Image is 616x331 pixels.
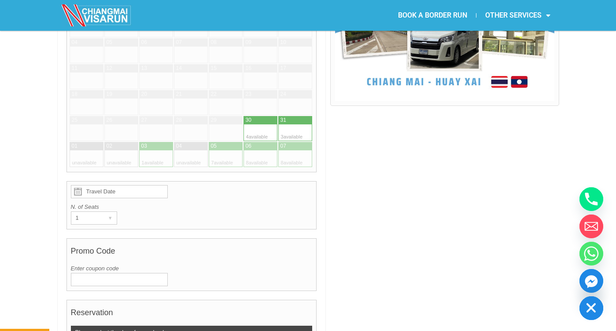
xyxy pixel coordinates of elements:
[71,212,100,224] div: 1
[107,39,112,46] div: 05
[280,65,286,72] div: 17
[246,65,251,72] div: 16
[246,116,251,124] div: 30
[280,116,286,124] div: 31
[211,116,217,124] div: 29
[211,39,217,46] div: 08
[579,242,603,266] a: Whatsapp
[107,91,112,98] div: 19
[141,91,147,98] div: 20
[71,264,313,273] label: Enter coupon code
[107,65,112,72] div: 12
[141,65,147,72] div: 13
[141,39,147,46] div: 06
[280,142,286,150] div: 07
[72,142,77,150] div: 01
[280,39,286,46] div: 10
[280,91,286,98] div: 24
[308,5,559,25] nav: Menu
[71,203,313,211] label: N. of Seats
[107,116,112,124] div: 26
[141,116,147,124] div: 27
[107,142,112,150] div: 02
[72,116,77,124] div: 25
[246,91,251,98] div: 23
[176,116,182,124] div: 28
[71,242,313,264] h4: Promo Code
[211,91,217,98] div: 22
[176,39,182,46] div: 07
[246,142,251,150] div: 06
[176,65,182,72] div: 14
[176,91,182,98] div: 21
[579,269,603,293] a: Facebook_Messenger
[389,5,476,25] a: BOOK A BORDER RUN
[579,215,603,238] a: Email
[476,5,559,25] a: OTHER SERVICES
[71,304,313,326] h4: Reservation
[176,142,182,150] div: 04
[579,187,603,211] a: Phone
[72,91,77,98] div: 18
[246,39,251,46] div: 09
[104,212,117,224] div: ▾
[72,39,77,46] div: 04
[211,65,217,72] div: 15
[72,65,77,72] div: 11
[211,142,217,150] div: 05
[141,142,147,150] div: 03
